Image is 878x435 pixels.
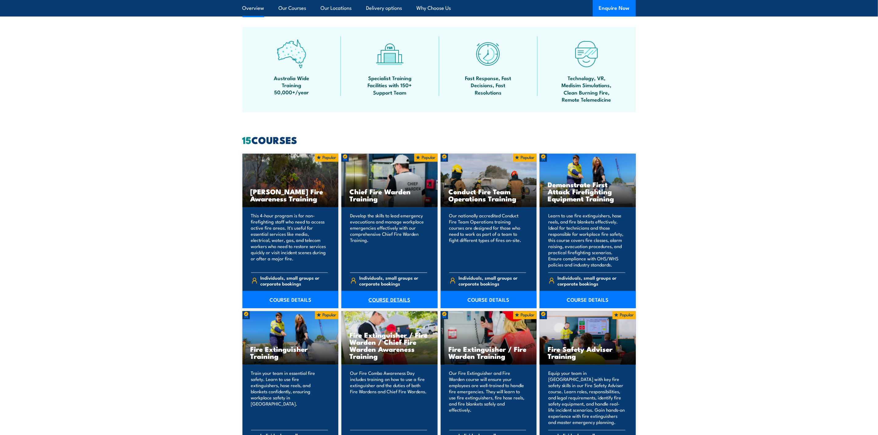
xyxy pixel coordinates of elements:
img: auswide-icon [277,39,306,68]
span: Individuals, small groups or corporate bookings [260,275,328,286]
p: Train your team in essential fire safety. Learn to use fire extinguishers, hose reels, and blanke... [251,370,328,425]
strong: 15 [242,132,252,147]
h3: Fire Extinguisher Training [250,345,331,359]
a: COURSE DETAILS [242,291,339,308]
a: COURSE DETAILS [540,291,636,308]
h3: Fire Extinguisher / Fire Warden Training [449,345,529,359]
span: Technology, VR, Medisim Simulations, Clean Burning Fire, Remote Telemedicine [559,74,614,103]
span: Individuals, small groups or corporate bookings [360,275,427,286]
p: Our nationally accredited Conduct Fire Team Operations training courses are designed for those wh... [449,212,526,268]
p: Learn to use fire extinguishers, hose reels, and fire blankets effectively. Ideal for technicians... [548,212,625,268]
img: tech-icon [572,39,601,68]
span: Individuals, small groups or corporate bookings [558,275,625,286]
span: Specialist Training Facilities with 150+ Support Team [362,74,418,96]
p: Our Fire Extinguisher and Fire Warden course will ensure your employees are well-trained to handl... [449,370,526,425]
span: Fast Response, Fast Decisions, Fast Resolutions [461,74,516,96]
p: Equip your team in [GEOGRAPHIC_DATA] with key fire safety skills in our Fire Safety Adviser cours... [548,370,625,425]
p: Develop the skills to lead emergency evacuations and manage workplace emergencies effectively wit... [350,212,427,268]
p: Our Fire Combo Awareness Day includes training on how to use a fire extinguisher and the duties o... [350,370,427,425]
img: fast-icon [474,39,503,68]
h3: Fire Safety Adviser Training [548,345,628,359]
h3: Demonstrate First Attack Firefighting Equipment Training [548,181,628,202]
h2: COURSES [242,135,636,144]
img: facilities-icon [375,39,404,68]
h3: Conduct Fire Team Operations Training [449,188,529,202]
span: Australia Wide Training 50,000+/year [264,74,319,96]
a: COURSE DETAILS [441,291,537,308]
span: Individuals, small groups or corporate bookings [459,275,526,286]
a: COURSE DETAILS [341,291,438,308]
h3: [PERSON_NAME] Fire Awareness Training [250,188,331,202]
h3: Chief Fire Warden Training [349,188,430,202]
p: This 4-hour program is for non-firefighting staff who need to access active fire areas. It's usef... [251,212,328,268]
h3: Fire Extinguisher / Fire Warden / Chief Fire Warden Awareness Training [349,331,430,359]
